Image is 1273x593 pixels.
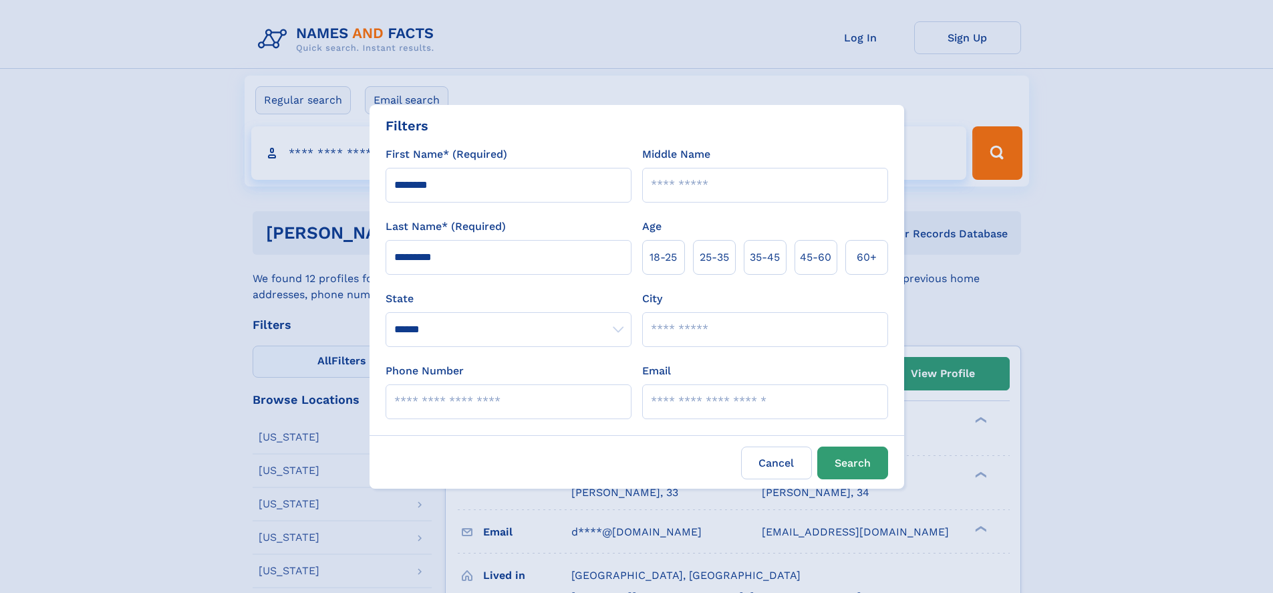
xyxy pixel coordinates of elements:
[857,249,877,265] span: 60+
[386,146,507,162] label: First Name* (Required)
[800,249,831,265] span: 45‑60
[741,447,812,479] label: Cancel
[386,363,464,379] label: Phone Number
[750,249,780,265] span: 35‑45
[642,219,662,235] label: Age
[817,447,888,479] button: Search
[386,116,428,136] div: Filters
[642,291,662,307] label: City
[642,363,671,379] label: Email
[386,219,506,235] label: Last Name* (Required)
[642,146,710,162] label: Middle Name
[650,249,677,265] span: 18‑25
[386,291,631,307] label: State
[700,249,729,265] span: 25‑35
